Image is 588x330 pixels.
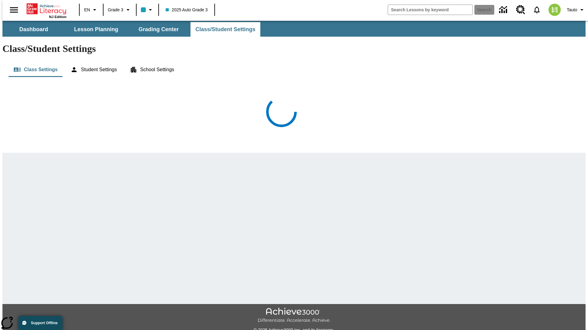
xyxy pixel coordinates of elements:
[138,4,156,15] button: Class color is light blue. Change class color
[66,62,122,77] button: Student Settings
[548,4,561,16] img: avatar image
[128,22,189,37] button: Grading Center
[27,2,66,19] div: Home
[84,7,90,13] span: EN
[496,2,512,18] a: Data Center
[2,43,586,54] h1: Class/Student Settings
[529,2,545,18] a: Notifications
[512,2,529,18] a: Resource Center, Will open in new tab
[567,7,577,13] span: Tauto
[388,5,473,15] input: search field
[66,22,127,37] button: Lesson Planning
[545,2,564,18] button: Select a new avatar
[105,4,134,15] button: Grade: Grade 3, Select a grade
[3,22,64,37] button: Dashboard
[108,7,123,13] span: Grade 3
[138,26,179,33] span: Grading Center
[125,62,179,77] button: School Settings
[81,4,101,15] button: Language: EN, Select a language
[18,316,62,330] button: Support Offline
[9,62,579,77] div: Class/Student Settings
[5,1,23,19] button: Open side menu
[9,62,62,77] button: Class Settings
[2,21,586,37] div: SubNavbar
[166,7,208,13] span: 2025 Auto Grade 3
[564,4,588,15] button: Profile/Settings
[31,321,58,325] span: Support Offline
[190,22,260,37] button: Class/Student Settings
[74,26,118,33] span: Lesson Planning
[258,308,330,323] img: Achieve3000 Differentiate Accelerate Achieve
[27,3,66,15] a: Home
[2,22,261,37] div: SubNavbar
[195,26,255,33] span: Class/Student Settings
[19,26,48,33] span: Dashboard
[49,15,66,19] span: NJ Edition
